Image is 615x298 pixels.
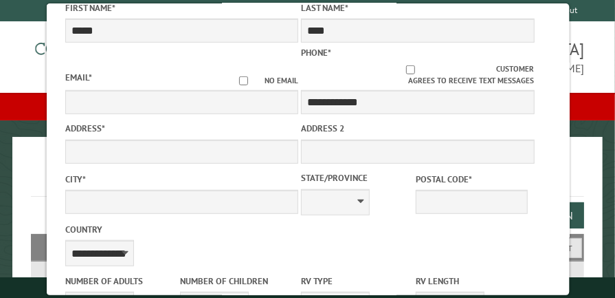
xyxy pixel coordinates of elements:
[65,72,91,83] label: Email
[415,275,527,288] label: RV Length
[65,122,298,135] label: Address
[222,75,298,87] label: No email
[222,76,264,85] input: No email
[324,65,495,74] input: Customer agrees to receive text messages
[300,63,533,87] label: Customer agrees to receive text messages
[300,122,533,135] label: Address 2
[65,1,298,14] label: First Name
[300,1,533,14] label: Last Name
[31,159,585,197] h1: Reservations
[300,275,412,288] label: RV Type
[300,171,412,184] label: State/Province
[65,223,298,236] label: Country
[415,173,527,186] label: Postal Code
[31,234,585,260] h2: Filters
[65,275,177,288] label: Number of Adults
[31,27,203,81] img: Campground Commander
[65,173,298,186] label: City
[179,275,291,288] label: Number of Children
[300,47,331,58] label: Phone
